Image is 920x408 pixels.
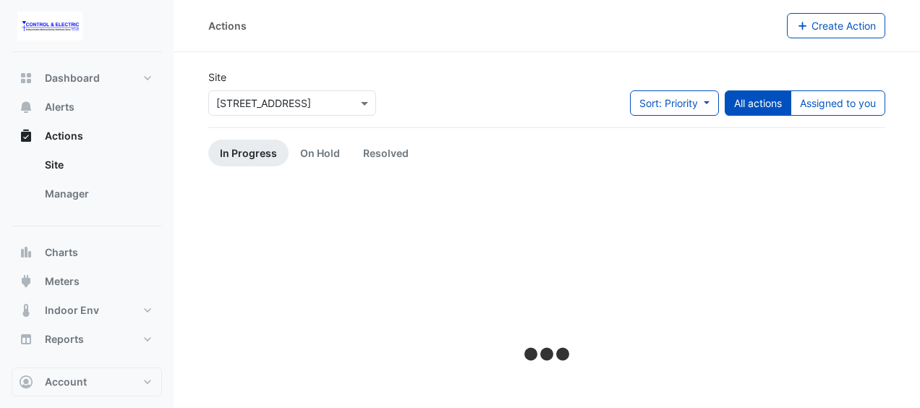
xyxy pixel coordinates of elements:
button: Alerts [12,93,162,122]
a: Manager [33,179,162,208]
button: Assigned to you [791,90,885,116]
button: Actions [12,122,162,150]
span: Dashboard [45,71,100,85]
a: Resolved [352,140,420,166]
button: Reports [12,325,162,354]
span: Charts [45,245,78,260]
app-icon: Actions [19,129,33,143]
button: All actions [725,90,791,116]
div: Actions [208,18,247,33]
span: Reports [45,332,84,347]
span: Account [45,375,87,389]
label: Site [208,69,226,85]
app-icon: Meters [19,274,33,289]
button: Account [12,367,162,396]
div: Actions [12,150,162,214]
app-icon: Charts [19,245,33,260]
a: On Hold [289,140,352,166]
span: Alerts [45,100,74,114]
button: Create Action [787,13,886,38]
img: Company Logo [17,12,82,41]
span: Indoor Env [45,303,99,318]
app-icon: Reports [19,332,33,347]
app-icon: Alerts [19,100,33,114]
button: Indoor Env [12,296,162,325]
app-icon: Dashboard [19,71,33,85]
a: Site [33,150,162,179]
span: Meters [45,274,80,289]
button: Sort: Priority [630,90,719,116]
button: Dashboard [12,64,162,93]
span: Create Action [812,20,876,32]
button: Charts [12,238,162,267]
app-icon: Indoor Env [19,303,33,318]
button: Meters [12,267,162,296]
span: Sort: Priority [639,97,698,109]
a: In Progress [208,140,289,166]
span: Actions [45,129,83,143]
